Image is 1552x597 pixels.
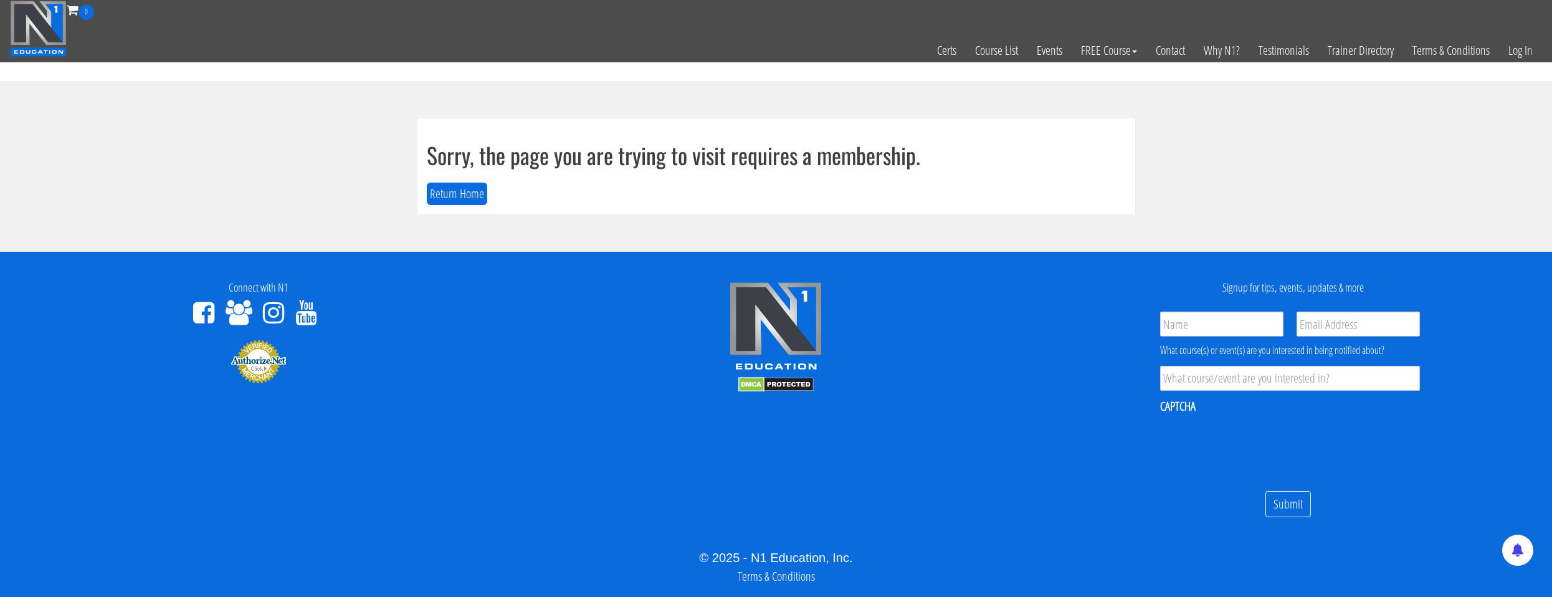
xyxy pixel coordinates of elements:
[9,548,1543,567] div: © 2025 - N1 Education, Inc.
[1265,491,1311,518] input: Submit
[1160,366,1420,391] input: What course/event are you interested in?
[79,4,94,20] span: 0
[427,183,487,206] button: Return Home
[1146,20,1194,81] a: Contact
[1160,312,1283,337] input: Name
[966,20,1027,81] a: Course List
[10,1,67,57] img: n1-education
[738,568,815,585] a: Terms & Conditions
[1160,343,1420,358] div: What course(s) or event(s) are you interested in being notified about?
[1403,20,1499,81] a: Terms & Conditions
[1249,20,1318,81] a: Testimonials
[738,377,814,392] img: DMCA.com Protection Status
[928,20,966,81] a: Certs
[9,282,508,294] h4: Connect with N1
[1072,20,1146,81] a: FREE Course
[729,282,822,374] img: n1-edu-logo
[1027,20,1072,81] a: Events
[1160,423,1350,471] iframe: reCAPTCHA
[1318,20,1403,81] a: Trainer Directory
[1160,398,1196,414] label: CAPTCHA
[427,143,1126,168] h1: Sorry, the page you are trying to visit requires a membership.
[1499,20,1542,81] a: Log In
[1194,20,1249,81] a: Why N1?
[1297,312,1420,337] input: Email Address
[67,1,94,18] a: 0
[1044,282,1543,294] h4: Signup for tips, events, updates & more
[231,339,287,384] img: Authorize.Net Merchant - Click to Verify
